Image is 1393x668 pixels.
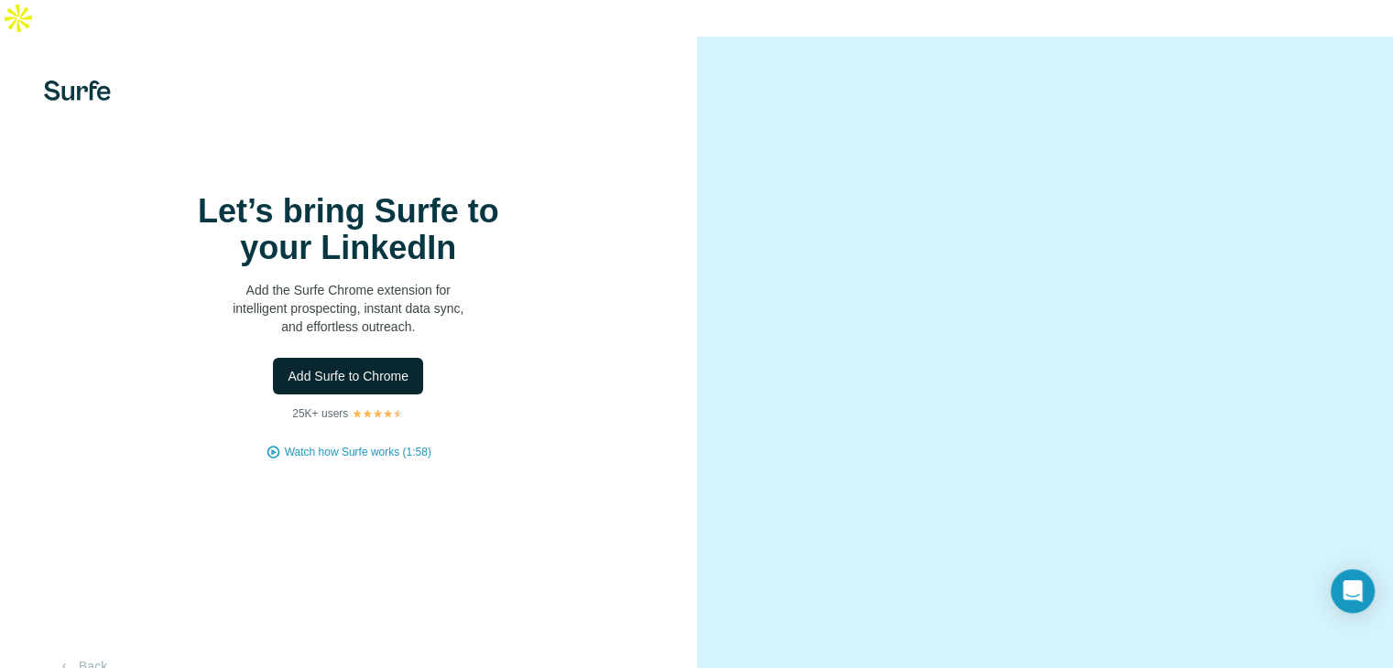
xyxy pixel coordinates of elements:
[165,281,531,336] p: Add the Surfe Chrome extension for intelligent prospecting, instant data sync, and effortless out...
[273,358,423,394] button: Add Surfe to Chrome
[1331,569,1375,613] div: Open Intercom Messenger
[352,408,404,419] img: Rating Stars
[292,405,348,422] p: 25K+ users
[288,367,408,385] span: Add Surfe to Chrome
[44,81,111,101] img: Surfe's logo
[285,444,431,460] button: Watch how Surfe works (1:58)
[165,193,531,266] h1: Let’s bring Surfe to your LinkedIn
